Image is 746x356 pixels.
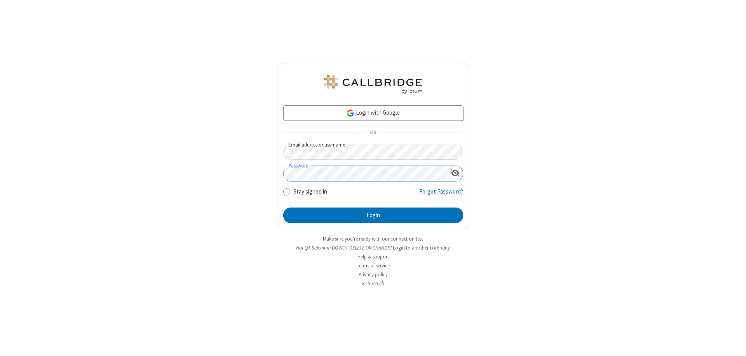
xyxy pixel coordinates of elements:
a: Forgot Password? [419,187,463,202]
input: Email address or username [283,145,463,160]
a: Help & support [357,253,389,260]
li: v2.6.353.6b [277,280,469,287]
div: Show password [448,166,463,180]
li: Not QA Selenium DO NOT DELETE OR CHANGE? [277,244,469,251]
span: OR [367,127,379,138]
button: Login to another company [393,244,450,251]
input: Password [284,166,448,181]
a: Terms of service [357,262,390,269]
img: google-icon.png [346,109,355,117]
a: Privacy policy [359,271,388,278]
a: Make sure you're ready with our connection test [323,236,423,242]
a: Login with Google [283,105,463,121]
img: QA Selenium DO NOT DELETE OR CHANGE [322,75,424,94]
label: Stay signed in [293,187,327,196]
button: Login [283,208,463,223]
